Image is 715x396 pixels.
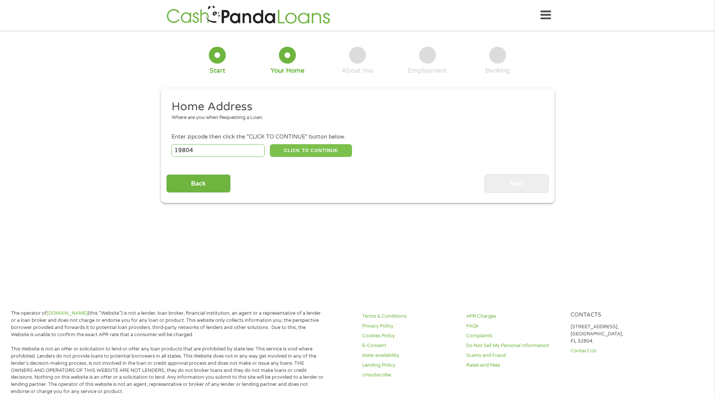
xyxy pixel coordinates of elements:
[571,312,666,319] h4: Contacts
[341,67,374,75] div: About You
[362,323,457,330] a: Privacy Policy
[11,346,324,395] p: This Website is not an offer or solicitation to lend or offer any loan products that are prohibit...
[485,67,510,75] div: Banking
[171,133,543,141] div: Enter zipcode then click the "CLICK TO CONTINUE" button below.
[47,310,88,316] a: [DOMAIN_NAME]
[466,323,561,330] a: FAQs
[271,67,305,75] div: Your Home
[166,174,231,193] input: Back
[164,5,332,26] img: GetLoanNow Logo
[270,144,352,157] button: CLICK TO CONTINUE
[362,362,457,369] a: Lending Policy
[171,114,538,122] div: Where are you when Requesting a Loan.
[466,342,561,349] a: Do Not Sell My Personal Information
[408,67,447,75] div: Employment
[362,352,457,359] a: state-availability
[466,362,561,369] a: Rates and Fees
[362,372,457,379] a: Unsubscribe
[466,332,561,340] a: Complaints
[362,332,457,340] a: Cookies Policy
[210,67,225,75] div: Start
[484,174,549,193] input: Next
[466,352,561,359] a: Scams and Fraud
[171,99,538,114] h2: Home Address
[571,323,666,345] p: [STREET_ADDRESS], [GEOGRAPHIC_DATA], FL 32804.
[571,347,666,355] a: Contact Us
[362,342,457,349] a: E-Consent
[362,313,457,320] a: Terms & Conditions
[466,313,561,320] a: APR Charges
[171,144,265,157] input: Enter Zipcode (e.g 01510)
[11,310,324,338] p: The operator of (this “Website”) is not a lender, loan broker, financial institution, an agent or...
